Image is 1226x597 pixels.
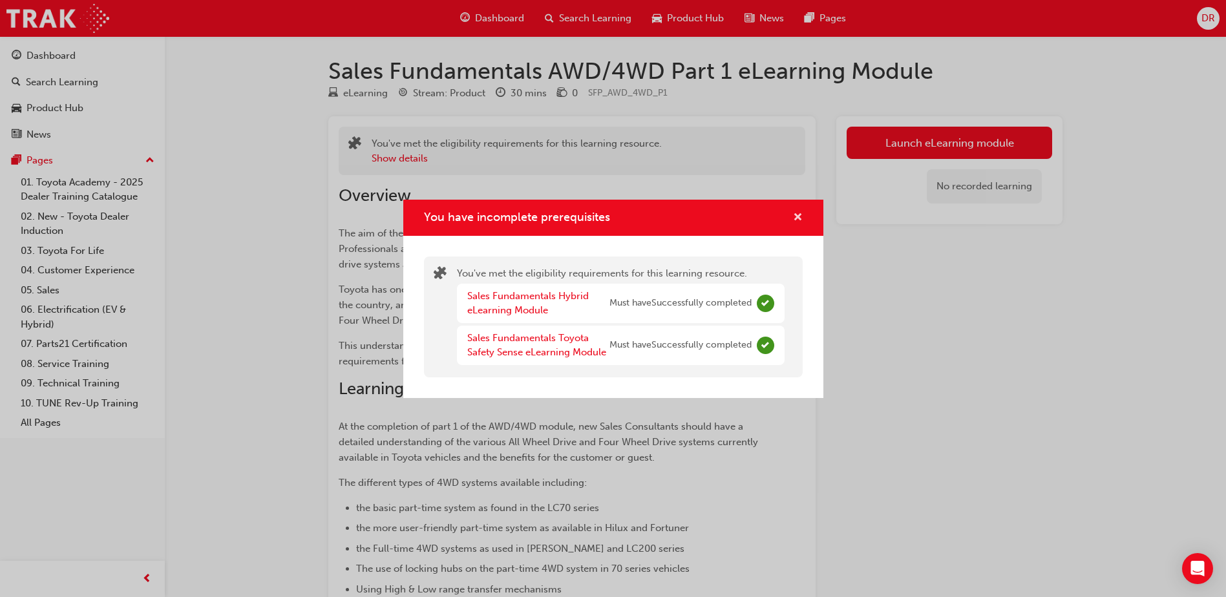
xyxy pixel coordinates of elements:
[1182,553,1213,584] div: Open Intercom Messenger
[793,210,803,226] button: cross-icon
[757,295,774,312] span: Complete
[467,332,606,359] a: Sales Fundamentals Toyota Safety Sense eLearning Module
[467,290,589,317] a: Sales Fundamentals Hybrid eLearning Module
[609,296,752,311] span: Must have Successfully completed
[793,213,803,224] span: cross-icon
[609,338,752,353] span: Must have Successfully completed
[434,267,447,282] span: puzzle-icon
[424,210,610,224] span: You have incomplete prerequisites
[403,200,823,398] div: You have incomplete prerequisites
[457,266,785,368] div: You've met the eligibility requirements for this learning resource.
[757,337,774,354] span: Complete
